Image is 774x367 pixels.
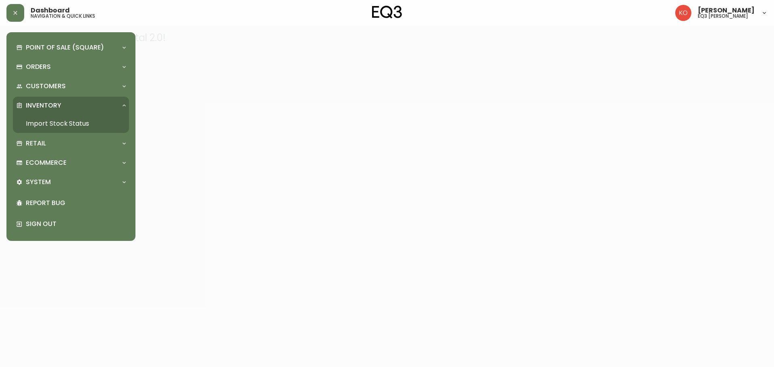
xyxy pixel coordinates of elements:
[13,39,129,56] div: Point of Sale (Square)
[26,220,126,228] p: Sign Out
[13,173,129,191] div: System
[13,58,129,76] div: Orders
[31,14,95,19] h5: navigation & quick links
[26,139,46,148] p: Retail
[31,7,70,14] span: Dashboard
[26,158,67,167] p: Ecommerce
[26,178,51,187] p: System
[13,135,129,152] div: Retail
[26,199,126,207] p: Report Bug
[698,14,748,19] h5: eq3 [PERSON_NAME]
[698,7,755,14] span: [PERSON_NAME]
[13,77,129,95] div: Customers
[13,97,129,114] div: Inventory
[13,214,129,234] div: Sign Out
[372,6,402,19] img: logo
[26,43,104,52] p: Point of Sale (Square)
[675,5,691,21] img: 9beb5e5239b23ed26e0d832b1b8f6f2a
[26,62,51,71] p: Orders
[13,154,129,172] div: Ecommerce
[26,101,61,110] p: Inventory
[13,193,129,214] div: Report Bug
[13,114,129,133] a: Import Stock Status
[26,82,66,91] p: Customers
